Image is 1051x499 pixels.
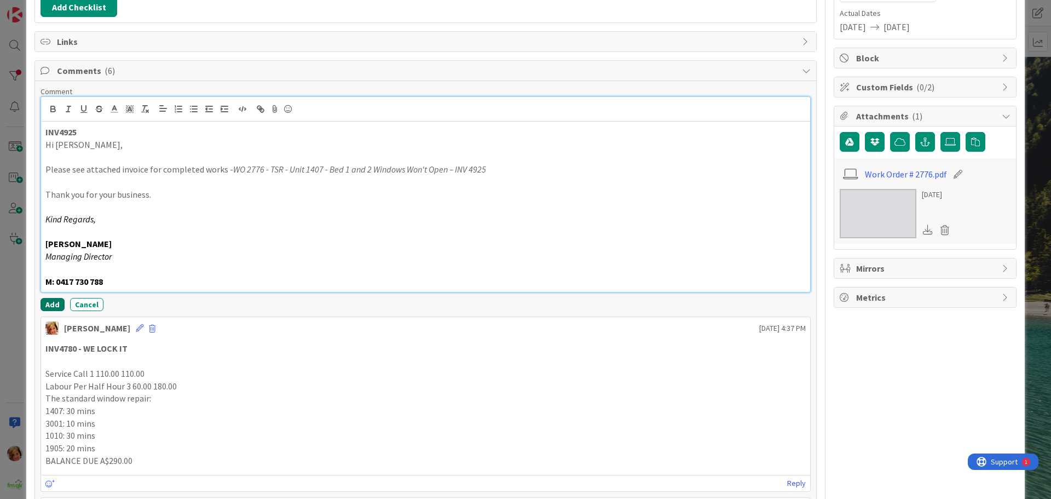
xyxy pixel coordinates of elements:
[45,139,806,151] p: Hi [PERSON_NAME],
[105,65,115,76] span: ( 6 )
[23,2,50,15] span: Support
[883,20,910,33] span: [DATE]
[45,429,806,442] p: 1010: 30 mins
[45,251,112,262] em: Managing Director
[45,322,59,335] img: KD
[41,87,72,96] span: Comment
[45,417,806,430] p: 3001: 10 mins
[64,322,130,335] div: [PERSON_NAME]
[922,189,954,200] div: [DATE]
[916,82,934,93] span: ( 0/2 )
[840,20,866,33] span: [DATE]
[45,392,806,405] p: The standard window repair:
[45,188,806,201] p: Thank you for your business.
[41,298,65,311] button: Add
[759,323,806,334] span: [DATE] 4:37 PM
[45,127,77,137] strong: INV4925
[856,110,996,123] span: Attachments
[70,298,103,311] button: Cancel
[45,368,806,380] p: Service Call 1 110.00 110.00
[45,276,103,287] strong: M: 0417 730 788
[45,405,806,417] p: 1407: 30 mins
[856,262,996,275] span: Mirrors
[840,8,1010,19] span: Actual Dates
[45,455,806,467] p: BALANCE DUE A$290.00
[45,214,96,225] em: Kind Regards,
[856,291,996,304] span: Metrics
[856,81,996,94] span: Custom Fields
[233,164,486,175] em: WO 2776 - TSR - Unit 1407 - Bed 1 and 2 Windows Won't Open – INV 4925
[922,223,934,237] div: Download
[57,35,796,48] span: Links
[57,4,60,13] div: 1
[912,111,922,122] span: ( 1 )
[856,51,996,65] span: Block
[45,380,806,393] p: Labour Per Half Hour 3 60.00 180.00
[45,238,112,249] strong: [PERSON_NAME]
[787,477,806,490] a: Reply
[57,64,796,77] span: Comments
[45,442,806,455] p: 1905: 20 mins
[45,163,806,176] p: Please see attached invoice for completed works -
[45,343,128,354] strong: INV4780 - WE LOCK IT
[865,168,947,181] a: Work Order # 2776.pdf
